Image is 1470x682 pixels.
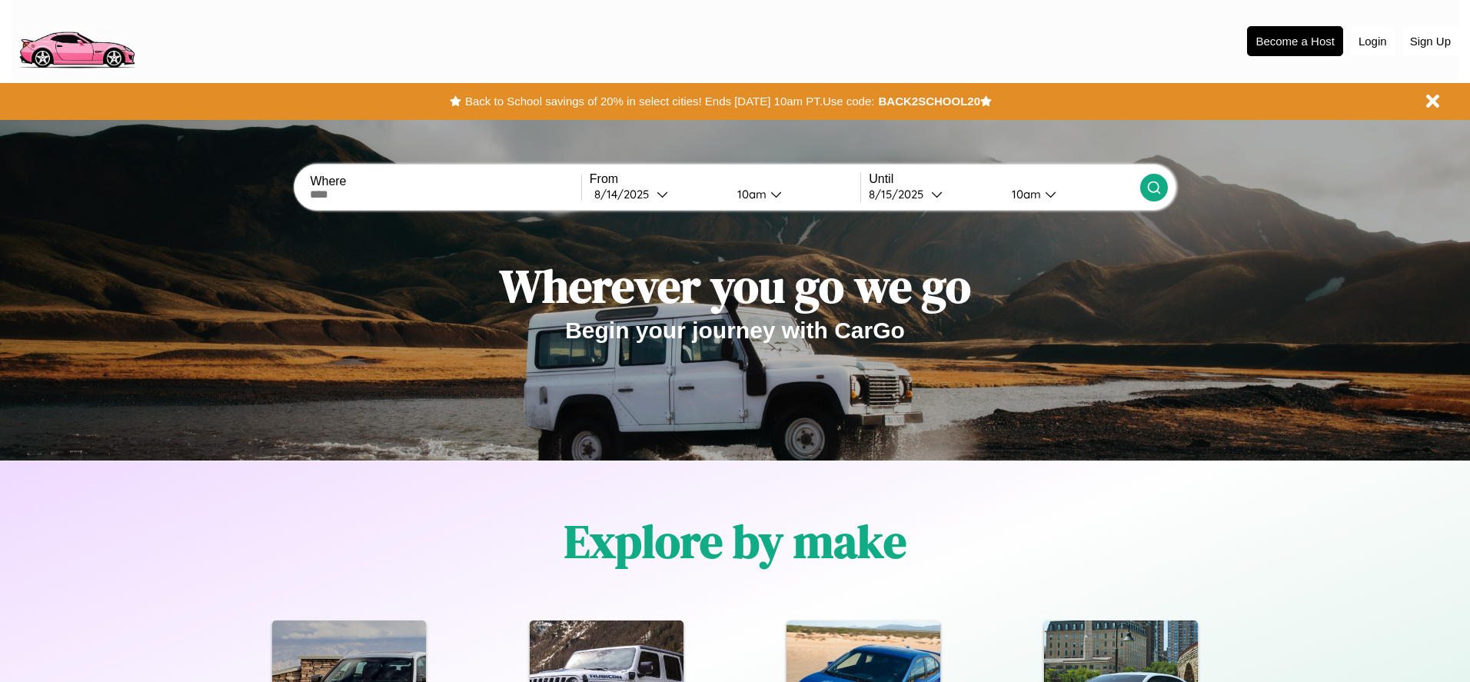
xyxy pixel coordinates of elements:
button: Sign Up [1402,27,1458,55]
div: 8 / 15 / 2025 [869,187,931,201]
button: 10am [725,186,860,202]
h1: Explore by make [564,510,906,573]
button: Back to School savings of 20% in select cities! Ends [DATE] 10am PT.Use code: [461,91,878,112]
div: 8 / 14 / 2025 [594,187,657,201]
button: 10am [999,186,1139,202]
div: 10am [730,187,770,201]
label: Until [869,172,1139,186]
img: logo [12,8,141,72]
button: 8/14/2025 [590,186,725,202]
button: Become a Host [1247,26,1343,56]
b: BACK2SCHOOL20 [878,95,980,108]
label: Where [310,175,580,188]
div: 10am [1004,187,1045,201]
label: From [590,172,860,186]
button: Login [1351,27,1395,55]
